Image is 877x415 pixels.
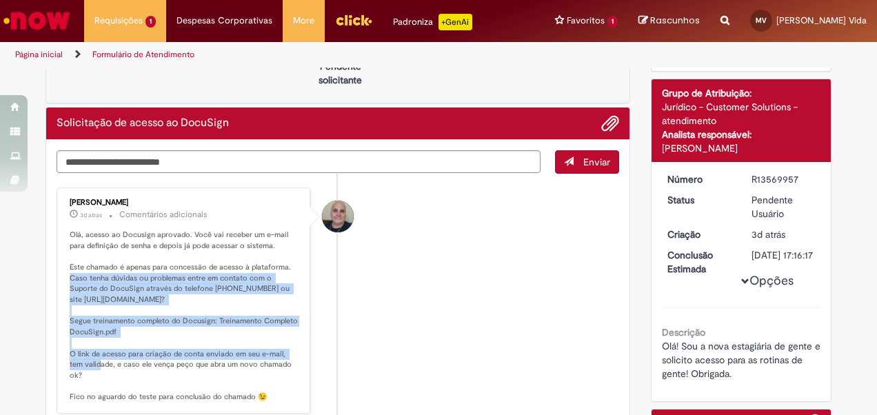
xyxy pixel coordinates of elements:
span: 3d atrás [752,228,785,241]
dt: Status [657,193,742,207]
p: Olá, acesso ao Docusign aprovado. Você vai receber um e-mail para definição de senha e depois já ... [70,230,299,403]
div: [PERSON_NAME] [70,199,299,207]
dt: Criação [657,227,742,241]
dt: Conclusão Estimada [657,248,742,276]
h2: Solicitação de acesso ao DocuSign Histórico de tíquete [57,117,229,130]
span: Enviar [583,156,610,168]
ul: Trilhas de página [10,42,574,68]
div: Grupo de Atribuição: [662,86,821,100]
span: 1 [607,16,618,28]
small: Comentários adicionais [119,209,208,221]
span: Requisições [94,14,143,28]
a: Formulário de Atendimento [92,49,194,60]
div: [DATE] 17:16:17 [752,248,816,262]
div: [PERSON_NAME] [662,141,821,155]
img: click_logo_yellow_360x200.png [335,10,372,30]
span: More [293,14,314,28]
span: 3d atrás [80,211,102,219]
span: [PERSON_NAME] Vida [776,14,867,26]
span: 1 [145,16,156,28]
div: Jurídico - Customer Solutions - atendimento [662,100,821,128]
div: Analista responsável: [662,128,821,141]
a: Página inicial [15,49,63,60]
time: 26/09/2025 10:59:45 [752,228,785,241]
time: 26/09/2025 16:58:20 [80,211,102,219]
div: R13569957 [752,172,816,186]
button: Enviar [555,150,619,174]
span: Despesas Corporativas [177,14,272,28]
span: MV [756,16,767,25]
div: Leonardo Manoel De Souza [322,201,354,232]
img: ServiceNow [1,7,72,34]
a: Rascunhos [638,14,700,28]
div: 26/09/2025 10:59:45 [752,227,816,241]
dt: Número [657,172,742,186]
span: Rascunhos [650,14,700,27]
p: Pendente solicitante [307,59,374,87]
button: Adicionar anexos [601,114,619,132]
div: Pendente Usuário [752,193,816,221]
span: Olá! Sou a nova estagiária de gente e solicito acesso para as rotinas de gente! Obrigada. [662,340,823,380]
p: +GenAi [438,14,472,30]
b: Descrição [662,326,705,338]
span: Favoritos [567,14,605,28]
textarea: Digite sua mensagem aqui... [57,150,541,173]
div: Padroniza [393,14,472,30]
